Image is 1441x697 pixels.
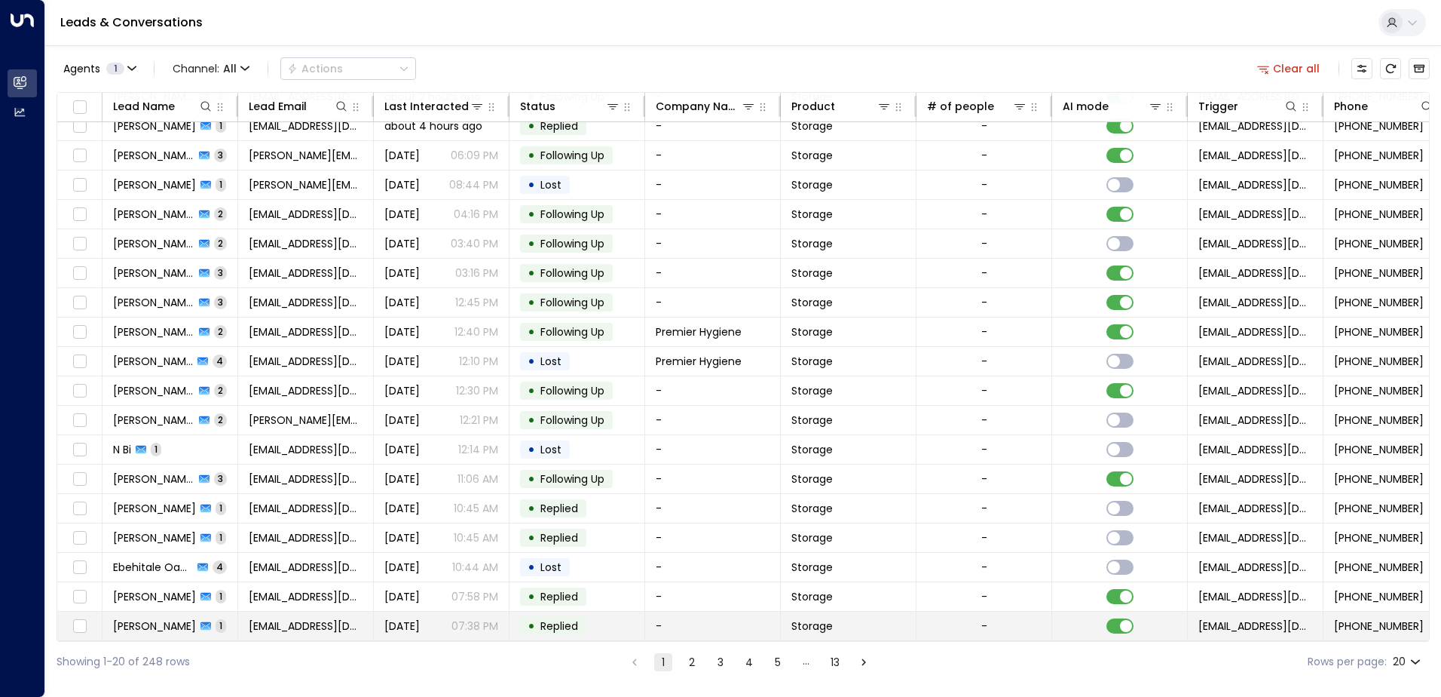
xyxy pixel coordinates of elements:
[540,442,561,457] span: Lost
[384,501,420,516] span: Yesterday
[384,530,420,545] span: Yesterday
[645,288,781,317] td: -
[384,97,485,115] div: Last Interacted
[1063,97,1163,115] div: AI mode
[454,207,498,222] p: 04:16 PM
[520,97,555,115] div: Status
[249,589,363,604] span: caitlinannehussain1@gmail.com
[113,148,194,163] span: Tom Jones
[70,98,89,117] span: Toggle select all
[540,295,604,310] span: Following Up
[113,97,175,115] div: Lead Name
[249,207,363,222] span: hanakhairdin@outlook.com
[449,177,498,192] p: 08:44 PM
[1393,651,1424,673] div: 20
[645,259,781,287] td: -
[216,619,226,632] span: 1
[113,501,196,516] span: Qasim Aftab
[70,382,89,401] span: Toggle select row
[981,354,987,369] div: -
[384,589,420,604] span: Aug 31, 2025
[981,413,987,428] div: -
[791,97,892,115] div: Product
[540,324,604,339] span: Following Up
[981,619,987,634] div: -
[981,471,987,487] div: -
[249,177,363,192] span: tom.jones1@gmail.com
[287,62,343,75] div: Actions
[1198,560,1312,575] span: leads@space-station.co.uk
[645,582,781,611] td: -
[455,266,498,281] p: 03:16 PM
[113,589,196,604] span: Caitlin Hussain
[1198,619,1312,634] span: leads@space-station.co.uk
[683,653,701,671] button: Go to page 2
[249,471,363,487] span: loulouv82@hotmail.co.uk
[791,324,833,339] span: Storage
[1334,148,1424,163] span: +44700000000
[625,652,873,671] nav: pagination navigation
[249,324,363,339] span: info@premierhygiene.co.uk
[70,529,89,548] span: Toggle select row
[249,501,363,516] span: oxqasim@gmail.com
[454,530,498,545] p: 10:45 AM
[384,236,420,251] span: Yesterday
[216,590,226,603] span: 1
[249,530,363,545] span: oxqasim@gmail.com
[711,653,730,671] button: Go to page 3
[113,471,194,487] span: Louise Vanstone
[791,501,833,516] span: Storage
[1198,501,1312,516] span: leads@space-station.co.uk
[384,413,420,428] span: Yesterday
[455,295,498,310] p: 12:45 PM
[981,589,987,604] div: -
[70,499,89,518] span: Toggle select row
[70,176,89,195] span: Toggle select row
[1198,97,1238,115] div: Trigger
[249,442,363,457] span: Ismailhussainmw3@gmail.com
[1334,501,1424,516] span: +447884918800
[981,266,987,281] div: -
[384,148,420,163] span: Yesterday
[60,14,203,31] a: Leads & Conversations
[113,530,196,545] span: Qasim Aftab
[791,471,833,487] span: Storage
[645,112,781,140] td: -
[452,560,498,575] p: 10:44 AM
[645,494,781,523] td: -
[1198,442,1312,457] span: leads@space-station.co.uk
[528,113,535,139] div: •
[213,560,227,573] span: 4
[645,376,781,405] td: -
[214,325,227,338] span: 2
[1308,654,1387,670] label: Rows per page:
[70,146,89,165] span: Toggle select row
[113,354,193,369] span: Sayed Nazir
[1063,97,1109,115] div: AI mode
[70,235,89,253] span: Toggle select row
[63,63,100,74] span: Agents
[981,148,987,163] div: -
[451,589,498,604] p: 07:58 PM
[113,177,196,192] span: Tom Jones
[384,266,420,281] span: Yesterday
[456,383,498,398] p: 12:30 PM
[645,553,781,582] td: -
[540,266,604,281] span: Following Up
[70,264,89,283] span: Toggle select row
[70,205,89,224] span: Toggle select row
[769,653,787,671] button: Go to page 5
[451,236,498,251] p: 03:40 PM
[981,442,987,457] div: -
[70,588,89,606] span: Toggle select row
[791,266,833,281] span: Storage
[1198,589,1312,604] span: leads@space-station.co.uk
[113,295,194,310] span: Paul Farmer
[791,177,833,192] span: Storage
[249,266,363,281] span: adithyan31@gmail.com
[528,525,535,551] div: •
[113,97,213,115] div: Lead Name
[214,413,227,426] span: 2
[791,619,833,634] span: Storage
[454,324,498,339] p: 12:40 PM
